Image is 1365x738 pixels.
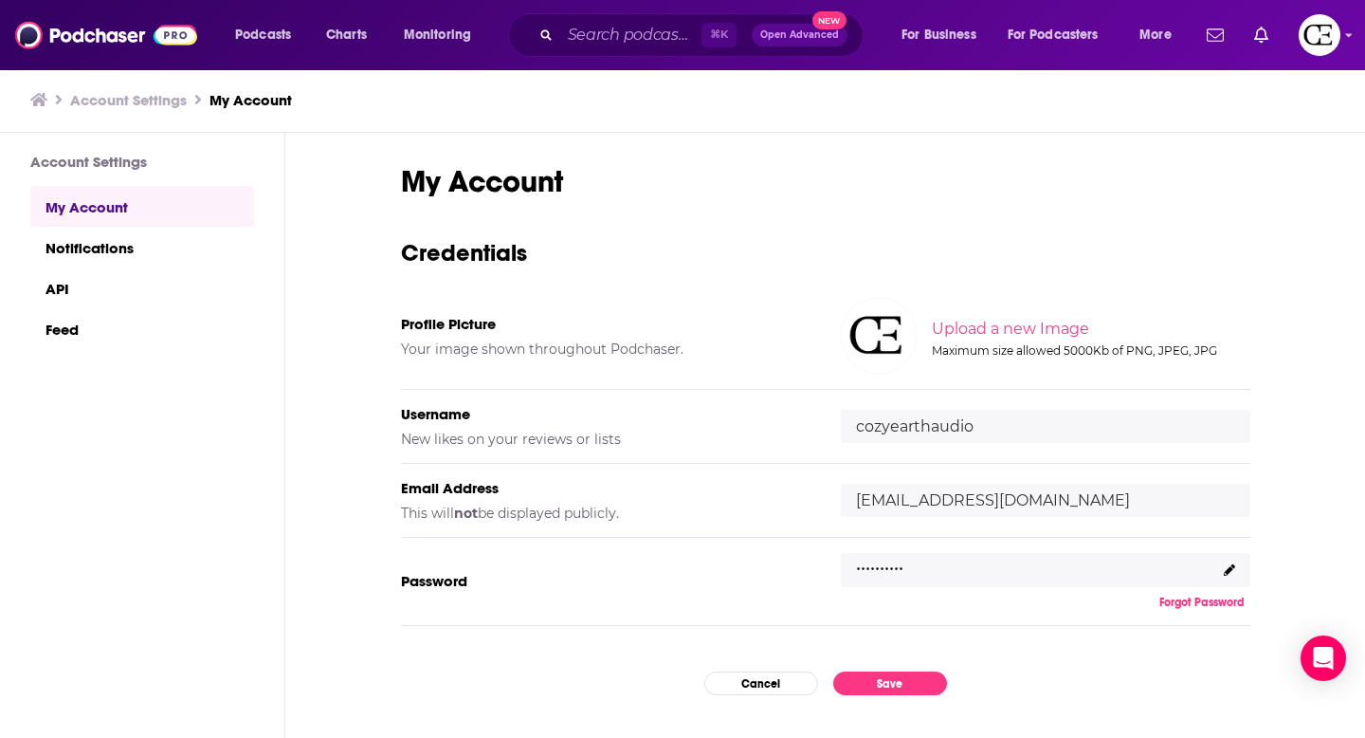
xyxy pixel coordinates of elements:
button: open menu [1126,20,1195,50]
h5: Profile Picture [401,315,810,333]
button: open menu [888,20,1000,50]
span: More [1139,22,1172,48]
button: Save [833,672,947,695]
h3: Credentials [401,238,1250,268]
h5: New likes on your reviews or lists [401,431,810,448]
input: username [841,410,1250,443]
button: open menu [222,20,316,50]
h3: Account Settings [30,153,254,171]
h5: This will be displayed publicly. [401,505,810,522]
button: open menu [391,20,496,50]
img: User Profile [1299,14,1340,56]
span: Monitoring [404,22,471,48]
a: Show notifications dropdown [1199,19,1231,51]
button: Show profile menu [1299,14,1340,56]
button: Cancel [704,672,818,695]
div: Open Intercom Messenger [1301,636,1346,681]
a: My Account [209,91,292,109]
span: ⌘ K [701,23,737,47]
h1: My Account [401,163,1250,200]
span: For Podcasters [1008,22,1099,48]
span: Logged in as cozyearthaudio [1299,14,1340,56]
img: Podchaser - Follow, Share and Rate Podcasts [15,17,197,53]
a: Notifications [30,227,254,268]
a: Show notifications dropdown [1247,19,1276,51]
h5: Email Address [401,479,810,497]
img: Your profile image [841,298,917,374]
div: Maximum size allowed 5000Kb of PNG, JPEG, JPG [932,343,1247,358]
a: Charts [314,20,378,50]
button: Open AdvancedNew [752,24,847,46]
a: API [30,268,254,308]
span: New [812,11,846,29]
span: Podcasts [235,22,291,48]
button: Forgot Password [1154,595,1250,610]
h5: Your image shown throughout Podchaser. [401,341,810,358]
p: .......... [856,548,903,576]
input: Search podcasts, credits, & more... [560,20,701,50]
div: Search podcasts, credits, & more... [526,13,882,57]
a: My Account [30,186,254,227]
h5: Password [401,572,810,590]
button: open menu [995,20,1126,50]
input: email [841,484,1250,517]
span: Open Advanced [760,30,839,40]
span: For Business [901,22,976,48]
a: Feed [30,308,254,349]
span: Charts [326,22,367,48]
a: Account Settings [70,91,187,109]
h5: Username [401,405,810,423]
b: not [454,505,478,522]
